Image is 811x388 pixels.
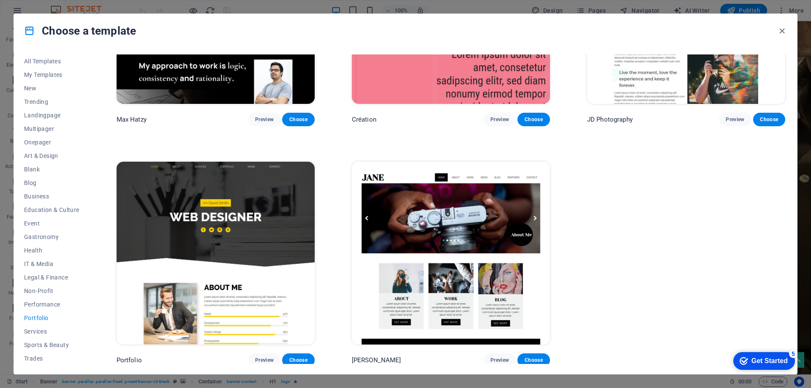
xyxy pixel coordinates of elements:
span: Trending [24,98,79,105]
span: Choose [524,357,543,364]
button: Landingpage [24,109,79,122]
button: Performance [24,298,79,311]
button: Legal & Finance [24,271,79,284]
span: Sports & Beauty [24,342,79,348]
button: Non-Profit [24,284,79,298]
img: Portfolio [117,162,315,344]
button: Blank [24,163,79,176]
span: Education & Culture [24,206,79,213]
span: Gastronomy [24,233,79,240]
button: 2 [19,346,24,351]
button: All Templates [24,54,79,68]
button: Choose [282,353,314,367]
button: Sports & Beauty [24,338,79,352]
span: Multipager [24,125,79,132]
p: Max Hatzy [117,115,147,124]
span: New [24,85,79,92]
span: Portfolio [24,315,79,321]
button: Education & Culture [24,203,79,217]
span: Art & Design [24,152,79,159]
span: Health [24,247,79,254]
span: Legal & Finance [24,274,79,281]
button: Services [24,325,79,338]
span: Choose [524,116,543,123]
span: Onepager [24,139,79,146]
button: Trending [24,95,79,109]
button: Onepager [24,136,79,149]
button: 1 [19,337,24,342]
span: Preview [255,116,274,123]
span: Preview [726,116,744,123]
button: Preview [248,353,280,367]
p: Création [352,115,376,124]
span: Blank [24,166,79,173]
button: Multipager [24,122,79,136]
span: Blog [24,179,79,186]
span: Choose [760,116,778,123]
button: Preview [719,113,751,126]
span: Event [24,220,79,227]
span: IT & Media [24,260,79,267]
button: Portfolio [24,311,79,325]
button: Choose [517,113,550,126]
span: Performance [24,301,79,308]
span: Landingpage [24,112,79,119]
span: Preview [255,357,274,364]
button: Trades [24,352,79,365]
span: Preview [490,116,509,123]
button: Event [24,217,79,230]
button: Gastronomy [24,230,79,244]
h4: Choose a template [24,24,136,38]
p: [PERSON_NAME] [352,356,401,364]
button: Choose [282,113,314,126]
button: New [24,81,79,95]
span: Non-Profit [24,288,79,294]
div: 5 [63,2,71,10]
button: Preview [484,113,516,126]
button: Choose [753,113,785,126]
button: Blog [24,176,79,190]
span: All Templates [24,58,79,65]
p: JD Photography [587,115,633,124]
span: Services [24,328,79,335]
span: My Templates [24,71,79,78]
button: Choose [517,353,550,367]
span: Choose [289,116,308,123]
button: Preview [248,113,280,126]
button: Preview [484,353,516,367]
span: Preview [490,357,509,364]
div: Get Started [25,9,61,17]
button: Business [24,190,79,203]
span: Business [24,193,79,200]
img: Jane [352,162,550,344]
button: IT & Media [24,257,79,271]
button: Health [24,244,79,257]
button: My Templates [24,68,79,81]
span: Choose [289,357,308,364]
button: Art & Design [24,149,79,163]
p: Portfolio [117,356,142,364]
span: Trades [24,355,79,362]
div: Get Started 5 items remaining, 0% complete [7,4,68,22]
